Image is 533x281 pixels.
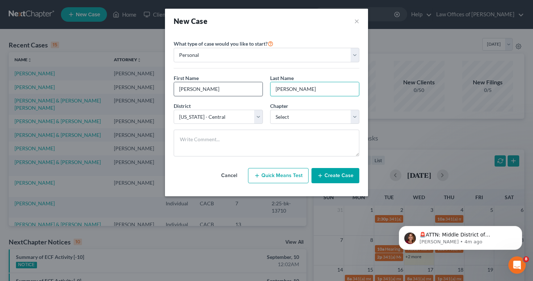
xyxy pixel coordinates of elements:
[354,16,359,26] button: ×
[388,211,533,261] iframe: Intercom notifications message
[508,256,526,274] iframe: Intercom live chat
[174,17,207,25] strong: New Case
[174,82,263,96] input: Enter First Name
[311,168,359,183] button: Create Case
[248,168,309,183] button: Quick Means Test
[270,103,288,109] span: Chapter
[174,103,191,109] span: District
[174,75,199,81] span: First Name
[270,82,359,96] input: Enter Last Name
[213,168,245,183] button: Cancel
[174,39,273,48] label: What type of case would you like to start?
[270,75,294,81] span: Last Name
[523,256,529,262] span: 8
